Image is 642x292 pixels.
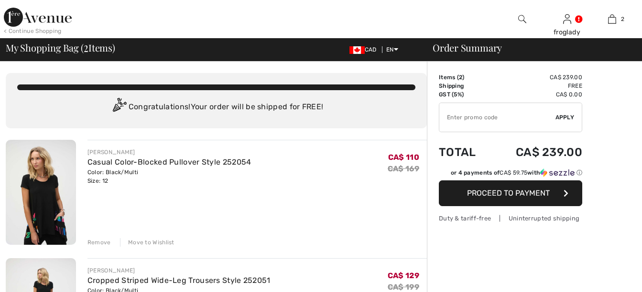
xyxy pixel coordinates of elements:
[608,13,616,25] img: My Bag
[84,41,88,53] span: 2
[563,14,571,23] a: Sign In
[490,90,582,99] td: CA$ 0.00
[563,13,571,25] img: My Info
[490,73,582,82] td: CA$ 239.00
[439,103,555,132] input: Promo code
[555,113,575,122] span: Apply
[87,168,251,185] div: Color: Black/Multi Size: 12
[545,27,589,37] div: froglady
[439,82,490,90] td: Shipping
[87,266,271,275] div: [PERSON_NAME]
[388,153,419,162] span: CA$ 110
[490,82,582,90] td: Free
[386,46,398,53] span: EN
[439,180,582,206] button: Proceed to Payment
[349,46,365,54] img: Canadian Dollar
[439,168,582,180] div: or 4 payments ofCA$ 59.75withSezzle Click to learn more about Sezzle
[6,140,76,245] img: Casual Color-Blocked Pullover Style 252054
[540,168,575,177] img: Sezzle
[109,98,129,117] img: Congratulation2.svg
[388,164,419,173] s: CA$ 169
[87,157,251,167] a: Casual Color-Blocked Pullover Style 252054
[439,90,490,99] td: GST (5%)
[467,188,550,198] span: Proceed to Payment
[349,46,381,53] span: CAD
[120,238,174,247] div: Move to Wishlist
[621,15,624,23] span: 2
[421,43,636,52] div: Order Summary
[4,8,72,27] img: 1ère Avenue
[87,238,111,247] div: Remove
[459,74,462,81] span: 2
[590,13,634,25] a: 2
[388,282,419,292] s: CA$ 199
[439,73,490,82] td: Items ( )
[4,27,62,35] div: < Continue Shopping
[500,169,527,176] span: CA$ 59.75
[490,136,582,168] td: CA$ 239.00
[388,271,419,280] span: CA$ 129
[518,13,526,25] img: search the website
[6,43,115,52] span: My Shopping Bag ( Items)
[87,276,271,285] a: Cropped Striped Wide-Leg Trousers Style 252051
[439,136,490,168] td: Total
[87,148,251,156] div: [PERSON_NAME]
[451,168,582,177] div: or 4 payments of with
[439,214,582,223] div: Duty & tariff-free | Uninterrupted shipping
[17,98,415,117] div: Congratulations! Your order will be shipped for FREE!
